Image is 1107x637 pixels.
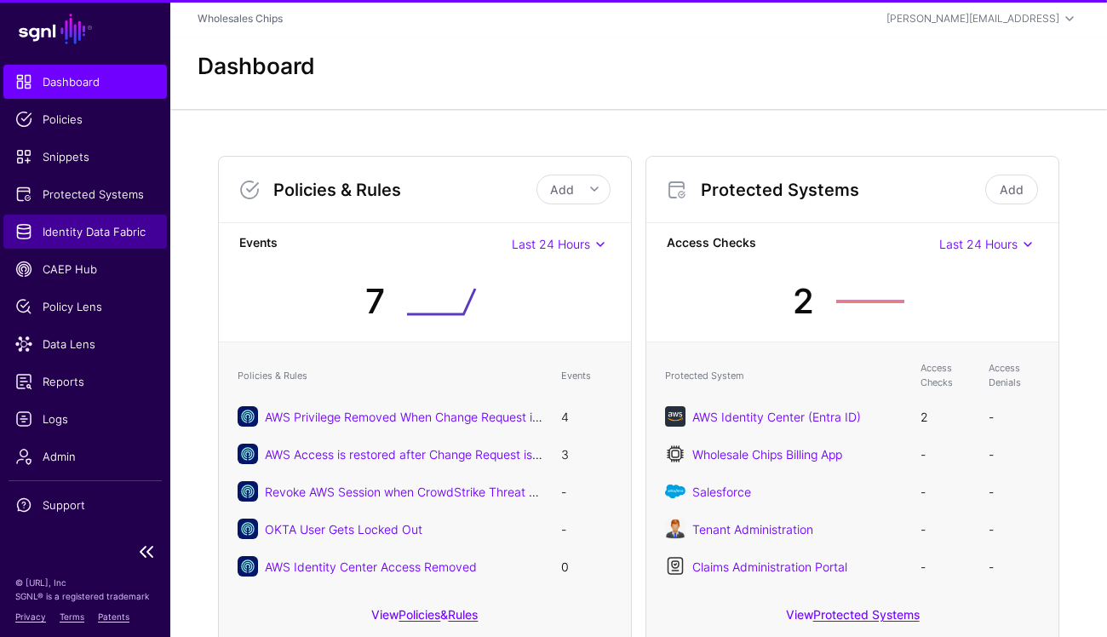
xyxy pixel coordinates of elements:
[3,327,167,361] a: Data Lens
[15,336,155,353] span: Data Lens
[665,444,685,464] img: svg+xml;base64,PHN2ZyB3aWR0aD0iMjQiIGhlaWdodD0iMjQiIHZpZXdCb3g9IjAgMCAyNCAyNCIgZmlsbD0ibm9uZSIgeG...
[265,560,477,574] a: AWS Identity Center Access Removed
[692,410,861,424] a: AWS Identity Center (Entra ID)
[512,237,590,251] span: Last 24 Hours
[553,398,621,435] td: 4
[239,233,512,255] strong: Events
[813,607,920,622] a: Protected Systems
[15,223,155,240] span: Identity Data Fabric
[15,496,155,514] span: Support
[98,611,129,622] a: Patents
[15,261,155,278] span: CAEP Hub
[229,353,553,398] th: Policies & Rules
[3,364,167,399] a: Reports
[3,439,167,473] a: Admin
[912,473,980,510] td: -
[657,353,912,398] th: Protected System
[665,556,685,577] img: svg+xml;base64,PHN2ZyB3aWR0aD0iMjQiIGhlaWdodD0iMjQiIHZpZXdCb3g9IjAgMCAyNCAyNCIgZmlsbD0ibm9uZSIgeG...
[448,607,478,622] a: Rules
[912,353,980,398] th: Access Checks
[15,148,155,165] span: Snippets
[15,611,46,622] a: Privacy
[912,435,980,473] td: -
[939,237,1018,251] span: Last 24 Hours
[692,522,813,537] a: Tenant Administration
[665,406,685,427] img: svg+xml;base64,PHN2ZyB3aWR0aD0iNjQiIGhlaWdodD0iNjQiIHZpZXdCb3g9IjAgMCA2NCA2NCIgZmlsbD0ibm9uZSIgeG...
[3,140,167,174] a: Snippets
[980,353,1048,398] th: Access Denials
[3,402,167,436] a: Logs
[3,252,167,286] a: CAEP Hub
[553,510,621,548] td: -
[198,12,283,25] a: Wholesales Chips
[692,560,847,574] a: Claims Administration Portal
[886,11,1059,26] div: [PERSON_NAME][EMAIL_ADDRESS]
[265,522,422,537] a: OKTA User Gets Locked Out
[15,186,155,203] span: Protected Systems
[550,182,574,197] span: Add
[273,180,536,200] h3: Policies & Rules
[793,276,814,327] div: 2
[912,510,980,548] td: -
[667,233,939,255] strong: Access Checks
[980,510,1048,548] td: -
[15,448,155,465] span: Admin
[265,447,580,462] a: AWS Access is restored after Change Request is Opened
[701,180,982,200] h3: Protected Systems
[10,10,160,48] a: SGNL
[692,485,751,499] a: Salesforce
[3,290,167,324] a: Policy Lens
[980,435,1048,473] td: -
[912,398,980,435] td: 2
[553,353,621,398] th: Events
[399,607,440,622] a: Policies
[365,276,385,327] div: 7
[553,435,621,473] td: 3
[665,519,685,539] img: svg+xml;base64,PHN2ZyB3aWR0aD0iMTI4IiBoZWlnaHQ9IjEyOCIgdmlld0JveD0iMCAwIDEyOCAxMjgiIGZpbGw9Im5vbm...
[198,53,315,80] h2: Dashboard
[15,111,155,128] span: Policies
[15,298,155,315] span: Policy Lens
[980,473,1048,510] td: -
[3,102,167,136] a: Policies
[15,73,155,90] span: Dashboard
[3,215,167,249] a: Identity Data Fabric
[980,548,1048,585] td: -
[665,481,685,502] img: svg+xml;base64,PD94bWwgdmVyc2lvbj0iMS4wIiBlbmNvZGluZz0iVVRGLTgiPz4KPHN2ZyB2ZXJzaW9uPSIxLjEiIHZpZX...
[265,485,616,499] a: Revoke AWS Session when CrowdStrike Threat Event Detected
[912,548,980,585] td: -
[15,410,155,428] span: Logs
[553,548,621,585] td: 0
[985,175,1038,204] a: Add
[980,398,1048,435] td: -
[60,611,84,622] a: Terms
[3,177,167,211] a: Protected Systems
[553,473,621,510] td: -
[15,589,155,603] p: SGNL® is a registered trademark
[3,65,167,99] a: Dashboard
[15,373,155,390] span: Reports
[265,410,580,424] a: AWS Privilege Removed When Change Request is Closed
[15,576,155,589] p: © [URL], Inc
[692,447,842,462] a: Wholesale Chips Billing App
